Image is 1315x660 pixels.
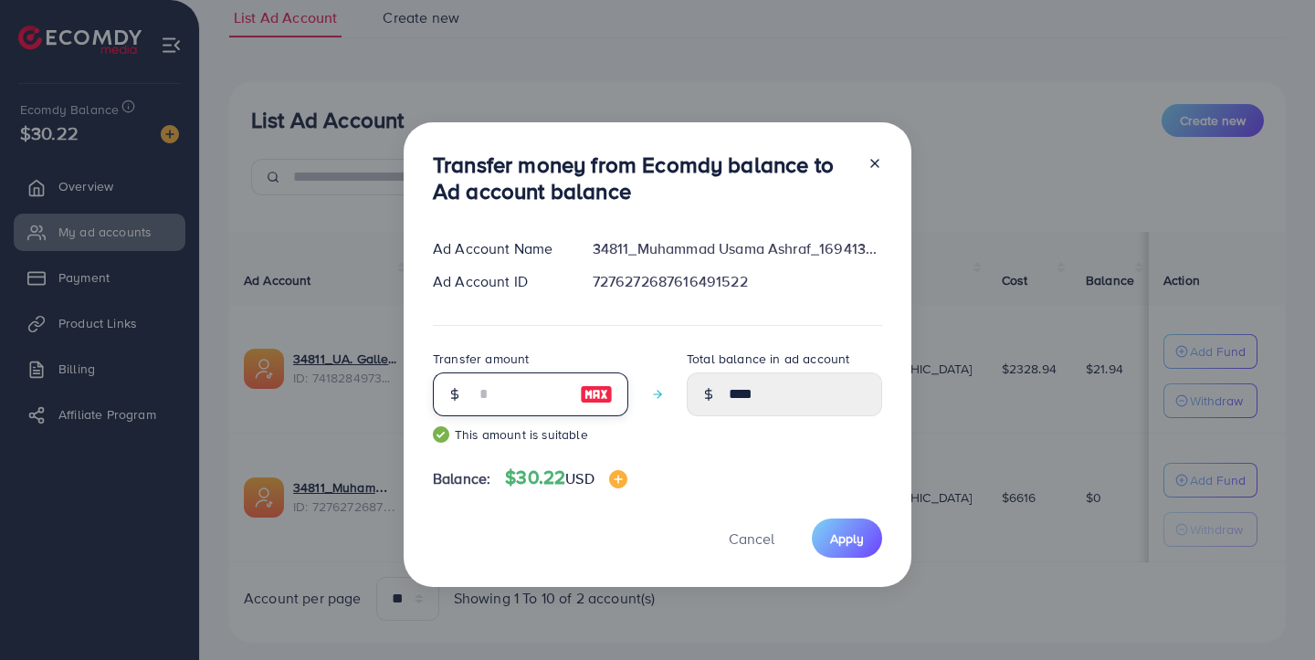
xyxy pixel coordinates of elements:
[565,468,594,488] span: USD
[578,238,897,259] div: 34811_Muhammad Usama Ashraf_1694139293532
[418,271,578,292] div: Ad Account ID
[687,350,849,368] label: Total balance in ad account
[609,470,627,488] img: image
[433,468,490,489] span: Balance:
[1237,578,1301,646] iframe: Chat
[729,529,774,549] span: Cancel
[433,152,853,204] h3: Transfer money from Ecomdy balance to Ad account balance
[580,383,613,405] img: image
[578,271,897,292] div: 7276272687616491522
[433,426,449,443] img: guide
[418,238,578,259] div: Ad Account Name
[505,466,626,489] h4: $30.22
[812,519,882,558] button: Apply
[706,519,797,558] button: Cancel
[433,350,529,368] label: Transfer amount
[433,425,628,444] small: This amount is suitable
[830,529,864,548] span: Apply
